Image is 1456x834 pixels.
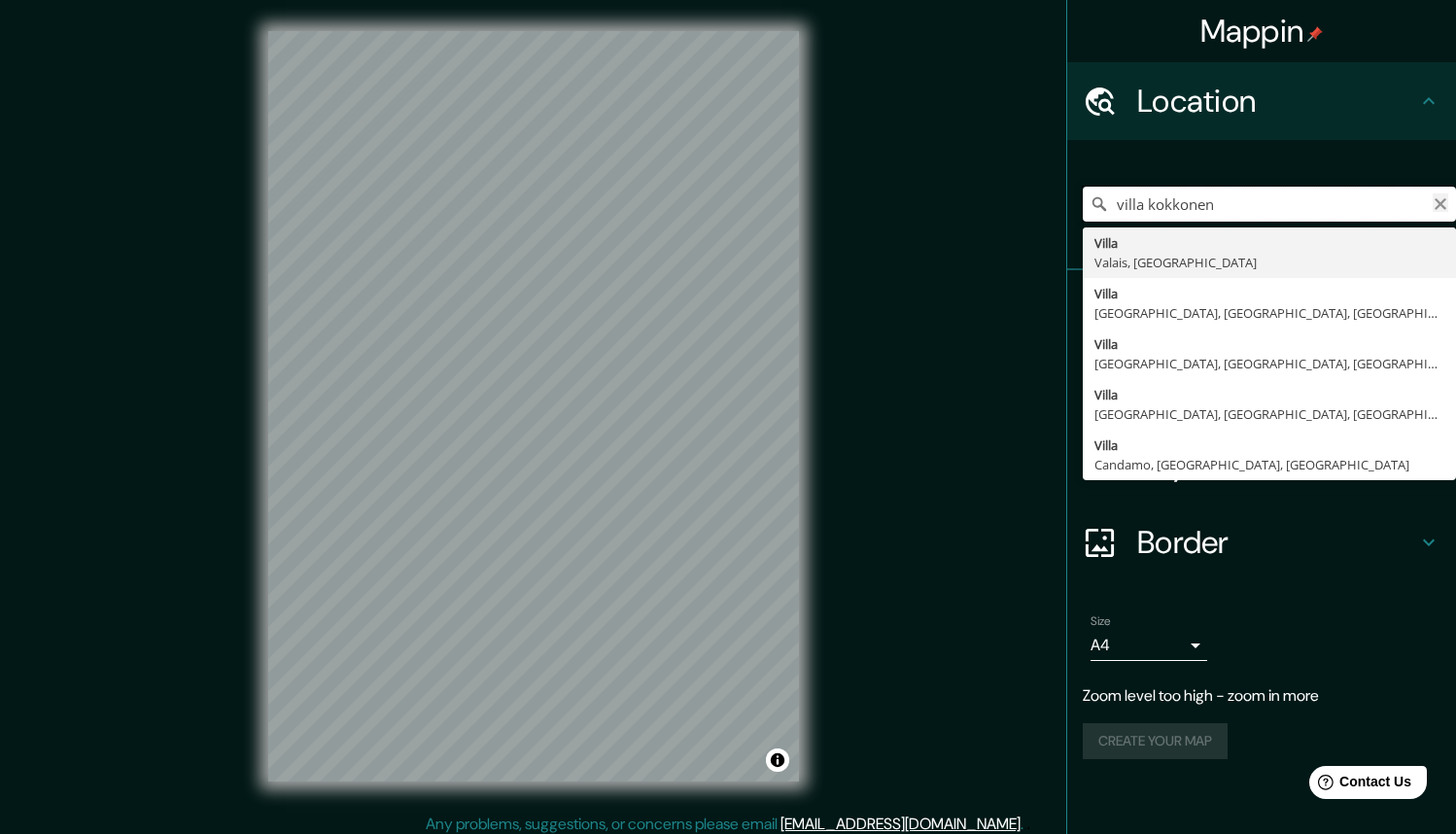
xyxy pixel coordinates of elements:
[1094,385,1444,404] div: Villa
[766,748,789,772] button: Toggle attribution
[1137,523,1417,562] h4: Border
[1094,284,1444,303] div: Villa
[1137,445,1417,484] h4: Layout
[1094,354,1444,373] div: [GEOGRAPHIC_DATA], [GEOGRAPHIC_DATA], [GEOGRAPHIC_DATA]
[780,814,1021,834] a: [EMAIL_ADDRESS][DOMAIN_NAME]
[1091,630,1207,661] div: A4
[1200,12,1324,51] h4: Mappin
[1083,684,1440,708] p: Zoom level too high - zoom in more
[268,31,799,782] canvas: Map
[1067,270,1456,348] div: Pins
[1067,504,1456,581] div: Border
[1307,26,1323,42] img: pin-icon.png
[1094,253,1444,272] div: Valais, [GEOGRAPHIC_DATA]
[1094,435,1444,455] div: Villa
[1433,193,1448,212] button: Clear
[1067,426,1456,504] div: Layout
[1067,348,1456,426] div: Style
[1137,82,1417,121] h4: Location
[1094,334,1444,354] div: Villa
[1094,404,1444,424] div: [GEOGRAPHIC_DATA], [GEOGRAPHIC_DATA], [GEOGRAPHIC_DATA]
[1091,613,1111,630] label: Size
[1094,455,1444,474] div: Candamo, [GEOGRAPHIC_DATA], [GEOGRAPHIC_DATA]
[1094,303,1444,323] div: [GEOGRAPHIC_DATA], [GEOGRAPHIC_DATA], [GEOGRAPHIC_DATA]
[1094,233,1444,253] div: Villa
[1083,187,1456,222] input: Pick your city or area
[1067,62,1456,140] div: Location
[1283,758,1435,813] iframe: Help widget launcher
